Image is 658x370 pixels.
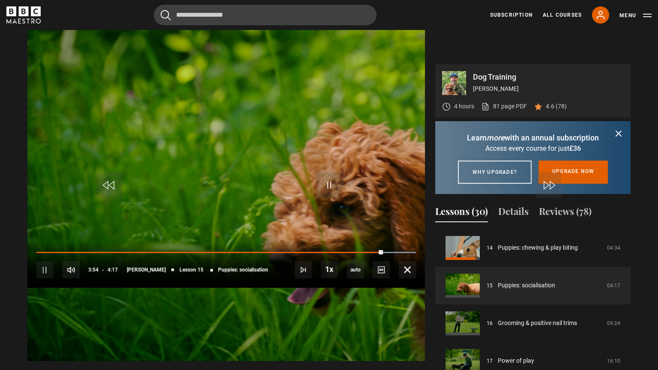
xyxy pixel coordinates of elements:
button: Playback Rate [321,261,338,278]
button: Lessons (30) [435,204,488,222]
a: Grooming & positive nail trims [498,319,577,328]
a: 81 page PDF [481,102,527,111]
button: Fullscreen [399,261,416,278]
button: Captions [373,261,390,278]
i: more [487,133,505,142]
button: Pause [36,261,54,278]
a: Power of play [498,356,534,365]
div: Current quality: 1080p [347,261,364,278]
span: 4:17 [108,262,118,277]
button: Details [498,204,529,222]
p: [PERSON_NAME] [473,84,624,93]
span: 3:54 [88,262,99,277]
svg: BBC Maestro [6,6,41,24]
video-js: Video Player [27,64,425,288]
p: Access every course for just [446,143,620,154]
a: All Courses [543,11,582,19]
a: Upgrade now [538,161,608,184]
a: Puppies: chewing & play biting [498,243,578,252]
a: Why upgrade? [458,161,532,184]
p: 4 hours [454,102,474,111]
p: Dog Training [473,73,624,81]
span: Puppies: socialisation [218,267,268,272]
a: Subscription [490,11,532,19]
span: £36 [569,144,581,152]
input: Search [154,5,377,25]
span: - [102,267,104,273]
button: Mute [63,261,80,278]
button: Toggle navigation [619,11,652,20]
button: Next Lesson [295,261,312,278]
span: [PERSON_NAME] [127,267,166,272]
p: Learn with an annual subscription [446,132,620,143]
p: 4.6 (78) [546,102,567,111]
a: Puppies: socialisation [498,281,555,290]
button: Reviews (78) [539,204,592,222]
span: auto [347,261,364,278]
span: Lesson 15 [179,267,203,272]
button: Submit the search query [161,10,171,21]
div: Progress Bar [36,252,416,254]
